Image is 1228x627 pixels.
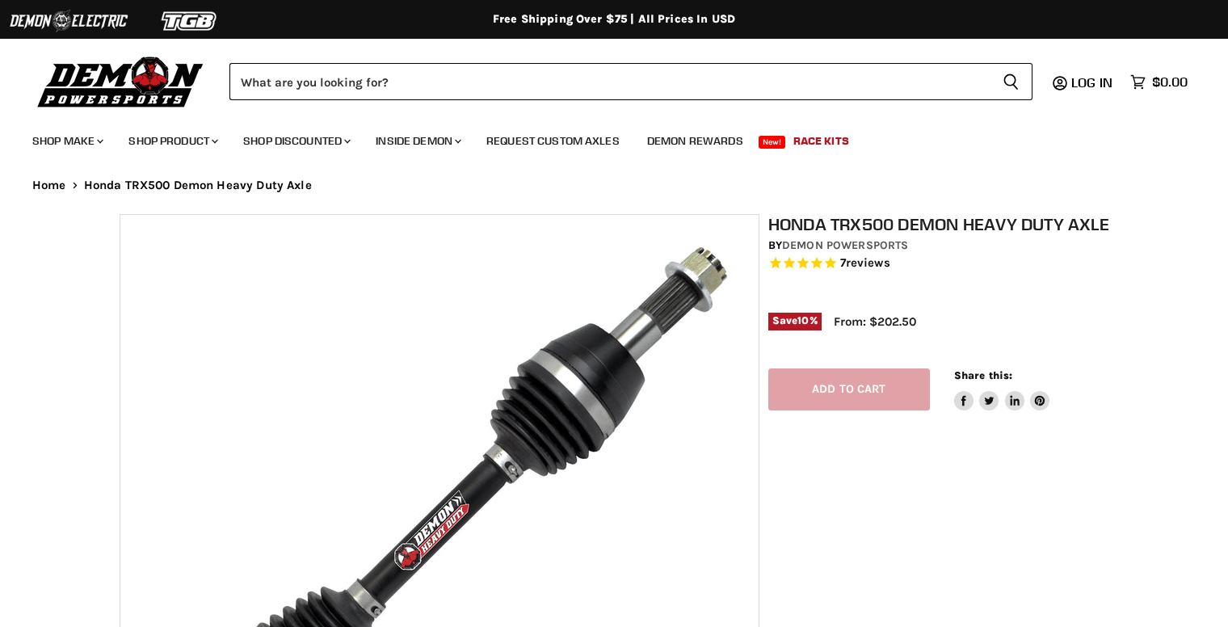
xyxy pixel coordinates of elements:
[768,237,1117,255] div: by
[797,314,809,326] span: 10
[782,238,908,252] a: Demon Powersports
[129,6,250,36] img: TGB Logo 2
[1122,70,1196,94] a: $0.00
[990,63,1032,100] button: Search
[840,255,890,270] span: 7 reviews
[1064,75,1122,90] a: Log in
[20,118,1184,158] ul: Main menu
[834,314,916,329] span: From: $202.50
[8,6,129,36] img: Demon Electric Logo 2
[474,124,632,158] a: Request Custom Axles
[84,179,312,192] span: Honda TRX500 Demon Heavy Duty Axle
[954,369,1012,381] span: Share this:
[20,124,113,158] a: Shop Make
[635,124,755,158] a: Demon Rewards
[116,124,228,158] a: Shop Product
[1152,74,1188,90] span: $0.00
[954,368,1050,411] aside: Share this:
[768,255,1117,272] span: Rated 5.0 out of 5 stars 7 reviews
[759,136,786,149] span: New!
[229,63,990,100] input: Search
[231,124,360,158] a: Shop Discounted
[229,63,1032,100] form: Product
[364,124,471,158] a: Inside Demon
[768,214,1117,234] h1: Honda TRX500 Demon Heavy Duty Axle
[32,53,209,110] img: Demon Powersports
[781,124,861,158] a: Race Kits
[768,313,822,330] span: Save %
[846,255,890,270] span: reviews
[1071,74,1112,90] span: Log in
[32,179,66,192] a: Home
